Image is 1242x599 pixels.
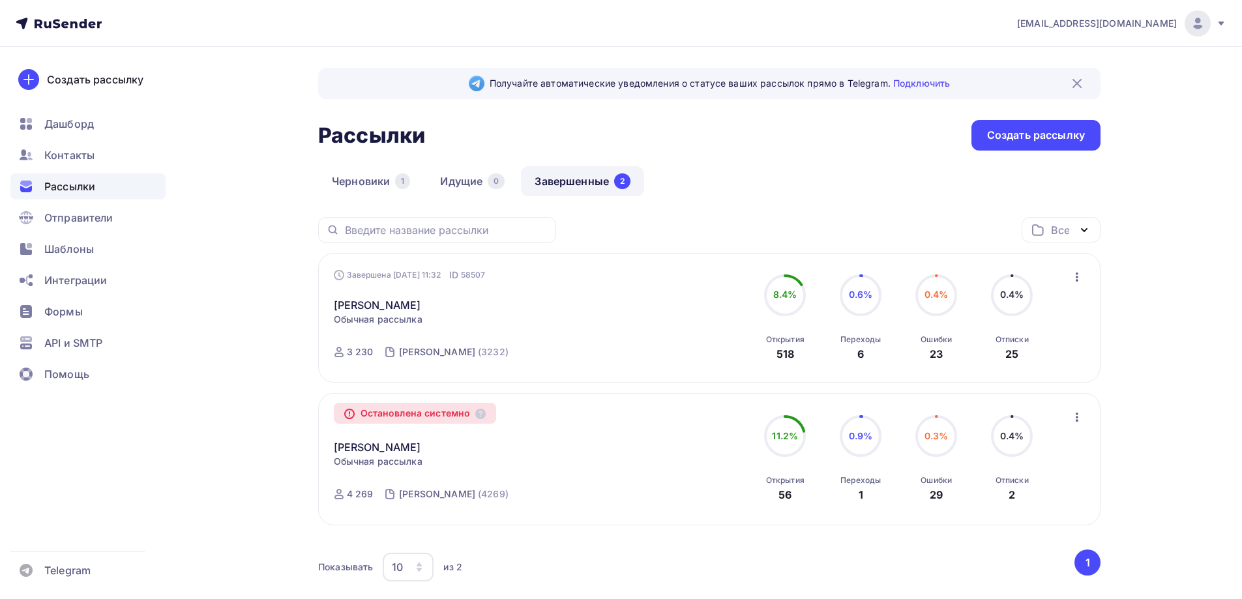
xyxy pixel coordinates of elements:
div: 0 [488,173,505,189]
div: 518 [776,346,794,362]
button: 10 [382,552,434,582]
a: [EMAIL_ADDRESS][DOMAIN_NAME] [1017,10,1226,37]
span: 0.4% [924,289,949,300]
div: 4 269 [347,488,374,501]
div: Открытия [766,334,805,345]
span: 11.2% [772,430,798,441]
a: Формы [10,299,166,325]
div: 6 [857,346,864,362]
button: Все [1022,217,1101,242]
div: 1 [395,173,410,189]
span: Помощь [44,366,89,382]
a: Рассылки [10,173,166,199]
div: Завершена [DATE] 11:32 [334,269,486,282]
a: Контакты [10,142,166,168]
span: [EMAIL_ADDRESS][DOMAIN_NAME] [1017,17,1177,30]
span: Интеграции [44,272,107,288]
div: (4269) [478,488,509,501]
span: 0.4% [1000,430,1024,441]
span: 0.9% [849,430,873,441]
div: Ошибки [921,334,952,345]
div: из 2 [443,561,462,574]
div: Отписки [996,334,1029,345]
a: Отправители [10,205,166,231]
div: 23 [930,346,943,362]
div: Создать рассылку [987,128,1085,143]
a: [PERSON_NAME] (4269) [398,484,510,504]
span: Telegram [44,562,91,578]
a: Подключить [893,78,950,89]
ul: Pagination [1072,549,1101,576]
span: API и SMTP [44,335,102,351]
span: Рассылки [44,179,95,194]
div: Переходы [840,334,881,345]
div: 29 [930,487,943,503]
div: Переходы [840,475,881,486]
a: Идущие0 [426,166,518,196]
div: 3 230 [347,345,374,358]
a: [PERSON_NAME] [334,297,421,313]
div: Ошибки [921,475,952,486]
div: 2 [1009,487,1015,503]
input: Введите название рассылки [345,223,548,237]
span: 0.6% [849,289,873,300]
span: Дашборд [44,116,94,132]
div: Все [1051,222,1069,238]
div: Показывать [318,561,373,574]
div: 25 [1005,346,1018,362]
div: [PERSON_NAME] [399,488,475,501]
div: (3232) [478,345,509,358]
span: Шаблоны [44,241,94,257]
a: Завершенные2 [521,166,644,196]
div: Отписки [996,475,1029,486]
span: 58507 [461,269,486,282]
div: Открытия [766,475,805,486]
a: Дашборд [10,111,166,137]
div: 2 [614,173,630,189]
span: 8.4% [773,289,797,300]
a: Черновики1 [318,166,424,196]
div: 1 [859,487,863,503]
img: Telegram [469,76,484,91]
div: 56 [778,487,791,503]
a: Шаблоны [10,236,166,262]
a: [PERSON_NAME] [334,439,421,455]
div: 10 [392,559,403,575]
span: Обычная рассылка [334,313,422,326]
a: [PERSON_NAME] (3232) [398,342,510,362]
button: Go to page 1 [1074,549,1101,576]
span: Формы [44,304,83,319]
h2: Рассылки [318,123,425,149]
div: Остановлена системно [334,403,497,424]
span: 0.3% [924,430,949,441]
span: Получайте автоматические уведомления о статусе ваших рассылок прямо в Telegram. [490,77,950,90]
span: Обычная рассылка [334,455,422,468]
div: [PERSON_NAME] [399,345,475,358]
span: Отправители [44,210,113,226]
span: Контакты [44,147,95,163]
span: ID [449,269,458,282]
span: 0.4% [1000,289,1024,300]
div: Создать рассылку [47,72,143,87]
